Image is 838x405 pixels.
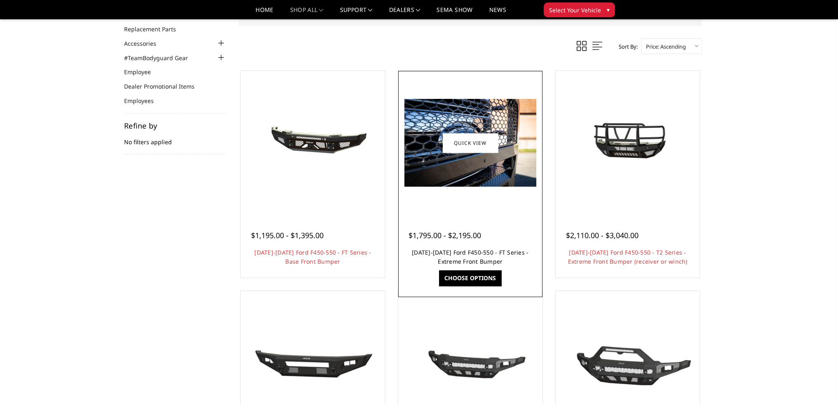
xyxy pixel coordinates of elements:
a: SEMA Show [437,7,472,19]
a: Choose Options [439,270,501,286]
span: $1,195.00 - $1,395.00 [251,230,324,240]
span: $1,795.00 - $2,195.00 [408,230,481,240]
a: 2023-2025 Ford F450-550 - FT Series - Base Front Bumper [243,73,383,213]
a: 2023-2025 Ford F450-550 - FT Series - Extreme Front Bumper 2023-2025 Ford F450-550 - FT Series - ... [400,73,540,213]
a: Home [256,7,273,19]
a: #TeamBodyguard Gear [124,54,198,62]
button: Select Your Vehicle [544,2,615,17]
a: [DATE]-[DATE] Ford F450-550 - T2 Series - Extreme Front Bumper (receiver or winch) [568,248,687,265]
a: Replacement Parts [124,25,186,33]
a: [DATE]-[DATE] Ford F450-550 - FT Series - Extreme Front Bumper [412,248,528,265]
h5: Refine by [124,122,226,129]
img: 2023-2025 Ford F450-550 - FT Series - Base Front Bumper [247,112,379,174]
a: Dealer Promotional Items [124,82,205,91]
img: 2023-2025 Ford F450-550 - Freedom Series - Sport Front Bumper (non-winch) [561,332,693,394]
img: 2023-2025 Ford F450-550 - FT Series - Extreme Front Bumper [404,99,536,187]
span: $2,110.00 - $3,040.00 [566,230,638,240]
a: shop all [290,7,324,19]
a: Dealers [389,7,420,19]
a: 2023-2025 Ford F450-550 - T2 Series - Extreme Front Bumper (receiver or winch) [558,73,698,213]
a: Support [340,7,373,19]
label: Sort By: [614,40,638,53]
div: No filters applied [124,122,226,155]
a: News [489,7,506,19]
a: Quick view [443,133,498,152]
a: Employees [124,96,164,105]
a: Accessories [124,39,167,48]
a: [DATE]-[DATE] Ford F450-550 - FT Series - Base Front Bumper [254,248,371,265]
span: ▾ [607,5,610,14]
img: 2023-2025 Ford F450-550 - A2L Series - Base Front Bumper [247,332,379,393]
a: Employee [124,68,161,76]
img: 2023-2025 Ford F450-550 - T2 Series - Extreme Front Bumper (receiver or winch) [561,106,693,180]
span: Select Your Vehicle [549,6,601,14]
